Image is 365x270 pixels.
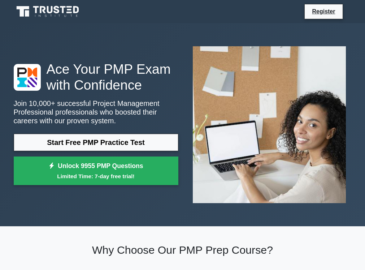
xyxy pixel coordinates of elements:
[308,7,339,16] a: Register
[14,134,178,151] a: Start Free PMP Practice Test
[14,157,178,185] a: Unlock 9955 PMP QuestionsLimited Time: 7-day free trial!
[14,244,352,257] h2: Why Choose Our PMP Prep Course?
[14,61,178,93] h1: Ace Your PMP Exam with Confidence
[14,99,178,125] p: Join 10,000+ successful Project Management Professional professionals who boosted their careers w...
[23,172,169,180] small: Limited Time: 7-day free trial!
